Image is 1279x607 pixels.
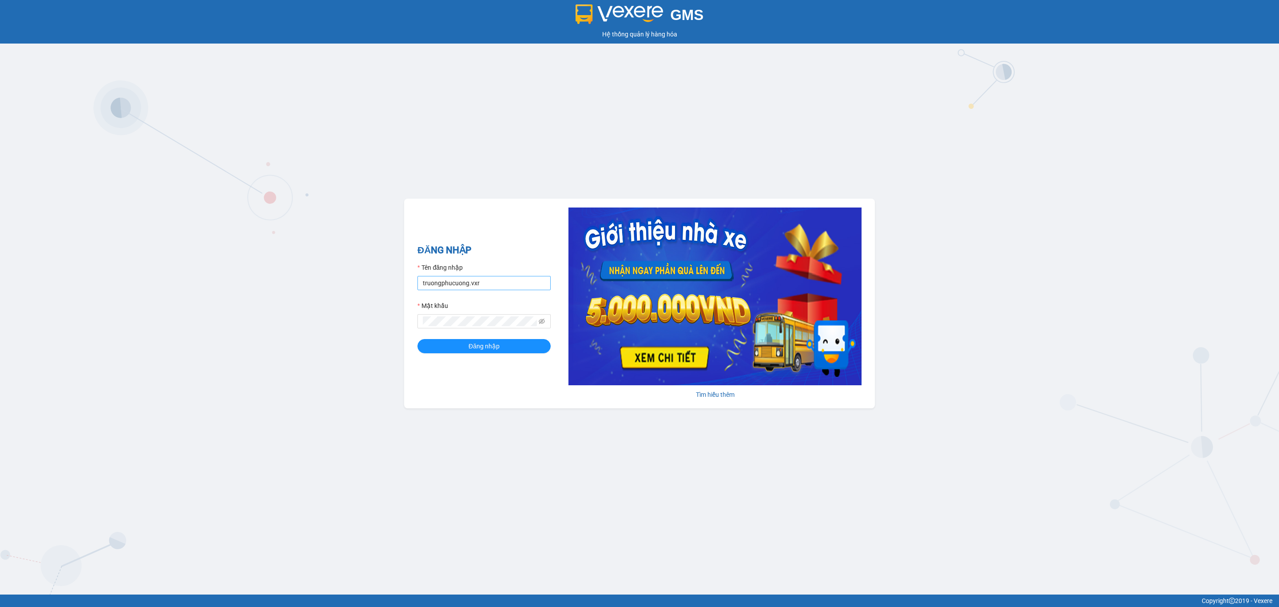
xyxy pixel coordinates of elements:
[576,13,704,20] a: GMS
[417,301,448,311] label: Mật khẩu
[568,390,862,399] div: Tìm hiểu thêm
[417,243,551,258] h2: ĐĂNG NHẬP
[417,263,463,272] label: Tên đăng nhập
[7,596,1272,606] div: Copyright 2019 - Vexere
[1229,598,1235,604] span: copyright
[417,339,551,353] button: Đăng nhập
[539,318,545,324] span: eye-invisible
[417,276,551,290] input: Tên đăng nhập
[670,7,703,23] span: GMS
[568,208,862,385] img: banner-0
[2,29,1277,39] div: Hệ thống quản lý hàng hóa
[423,316,537,326] input: Mật khẩu
[469,341,500,351] span: Đăng nhập
[576,4,663,24] img: logo 2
